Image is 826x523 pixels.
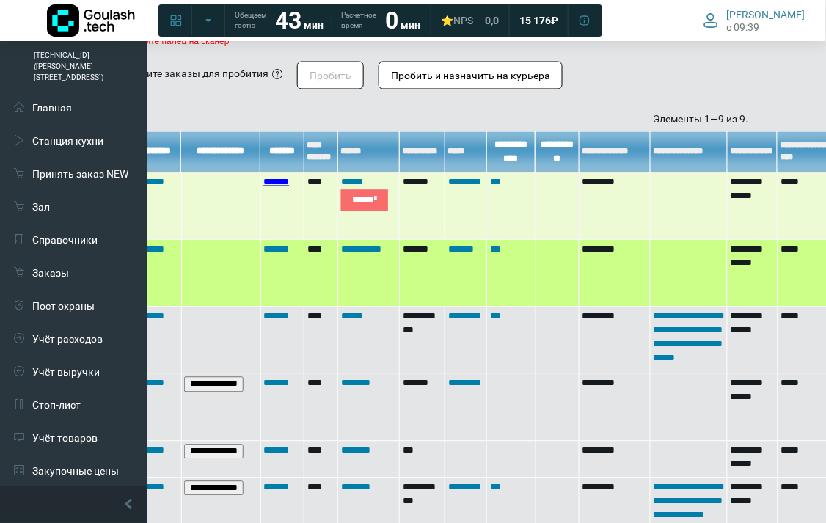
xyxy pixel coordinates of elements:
a: 15 176 ₽ [511,7,567,34]
a: ⭐NPS 0,0 [432,7,508,34]
span: ₽ [551,14,558,27]
strong: 0 [385,7,398,34]
span: мин [304,19,324,31]
div: Элементы 1—9 из 9. [115,112,749,128]
span: NPS [453,15,473,26]
span: Обещаем гостю [235,10,266,31]
span: c 09:39 [727,21,760,33]
div: ⭐ [441,14,473,27]
span: Расчетное время [341,10,376,31]
p: Поместите палец на сканер [115,36,749,46]
span: [PERSON_NAME] [727,8,805,21]
span: 15 176 [519,14,551,27]
span: 0,0 [485,14,499,27]
button: [PERSON_NAME] c 09:39 [695,5,814,36]
a: Обещаем гостю 43 мин Расчетное время 0 мин [226,7,429,34]
button: Пробить и назначить на курьера [379,62,563,89]
button: Пробить [297,62,364,89]
span: мин [401,19,420,31]
img: Логотип компании Goulash.tech [47,4,135,37]
strong: 43 [275,7,301,34]
div: Выберите заказы для пробития [115,66,268,81]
